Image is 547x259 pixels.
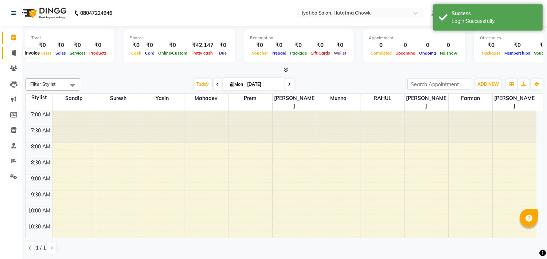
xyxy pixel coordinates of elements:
div: ₹0 [129,41,143,49]
span: Services [68,51,87,56]
div: Login Successfully. [452,17,537,25]
span: Sandip [52,94,96,103]
span: mahadev [184,94,228,103]
div: ₹0 [68,41,87,49]
span: Farman [449,94,492,103]
div: Stylist [26,94,52,101]
div: Appointment [369,35,459,41]
span: yasin [140,94,184,103]
span: prem [228,94,272,103]
div: ₹0 [31,41,54,49]
span: Gift Cards [309,51,332,56]
div: ₹0 [143,41,156,49]
span: Prepaid [270,51,288,56]
span: No show [438,51,459,56]
div: 0 [369,41,394,49]
input: Search Appointment [407,79,471,90]
div: Total [31,35,109,41]
div: Success [452,10,537,17]
span: [PERSON_NAME] [493,94,536,111]
span: Today [194,79,212,90]
span: Package [288,51,309,56]
div: 8:30 AM [30,159,52,167]
div: Finance [129,35,229,41]
div: ₹0 [332,41,348,49]
span: Upcoming [394,51,417,56]
div: Redemption [250,35,348,41]
div: 8:00 AM [30,143,52,151]
span: Sales [54,51,68,56]
span: Due [217,51,228,56]
div: 0 [438,41,459,49]
span: Completed [369,51,394,56]
span: Online/Custom [156,51,189,56]
span: 1 / 1 [36,244,46,252]
div: 10:30 AM [27,223,52,231]
div: ₹0 [216,41,229,49]
span: Products [87,51,109,56]
span: Suresh [96,94,140,103]
div: 10:00 AM [27,207,52,215]
div: ₹0 [288,41,309,49]
b: 08047224946 [80,3,112,23]
div: ₹0 [503,41,532,49]
input: 2025-09-01 [245,79,282,90]
div: ₹0 [480,41,503,49]
div: ₹0 [270,41,288,49]
span: [PERSON_NAME] [273,94,316,111]
span: Cash [129,51,143,56]
div: ₹0 [54,41,68,49]
div: 7:00 AM [30,111,52,119]
div: 9:00 AM [30,175,52,183]
div: 7:30 AM [30,127,52,135]
div: ₹0 [250,41,270,49]
span: Packages [480,51,503,56]
div: 0 [394,41,417,49]
div: Invoice [23,49,42,57]
span: Petty cash [191,51,215,56]
div: 0 [417,41,438,49]
div: ₹0 [156,41,189,49]
img: logo [19,3,69,23]
span: ADD NEW [477,81,499,87]
span: Filter Stylist [30,81,56,87]
div: 9:30 AM [30,191,52,199]
span: Memberships [503,51,532,56]
div: ₹0 [309,41,332,49]
span: Wallet [332,51,348,56]
span: [PERSON_NAME] [405,94,448,111]
button: ADD NEW [476,79,501,89]
span: Munna [316,94,360,103]
span: Mon [229,81,245,87]
span: Voucher [250,51,270,56]
span: RAHUL [360,94,404,103]
div: ₹42,147 [189,41,216,49]
span: Ongoing [417,51,438,56]
div: ₹0 [87,41,109,49]
span: Card [143,51,156,56]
